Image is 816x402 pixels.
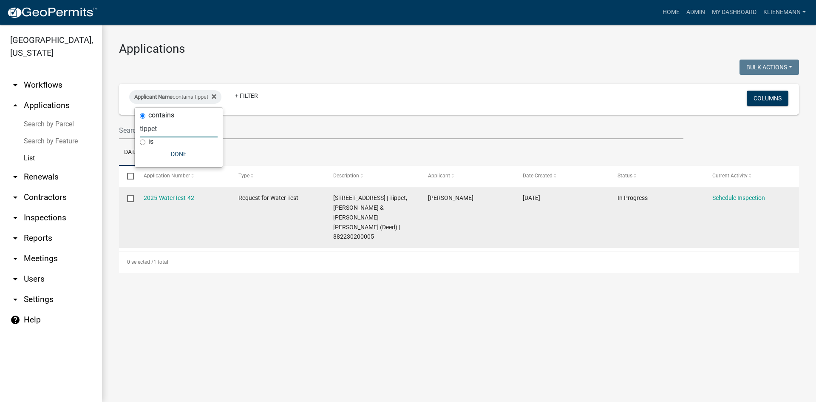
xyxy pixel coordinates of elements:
[739,60,799,75] button: Bulk Actions
[10,80,20,90] i: arrow_drop_down
[230,166,325,186] datatable-header-cell: Type
[683,4,708,20] a: Admin
[10,294,20,305] i: arrow_drop_down
[144,194,194,201] a: 2025-WaterTest-42
[523,194,540,201] span: 09/11/2025
[144,173,190,179] span: Application Number
[238,173,249,179] span: Type
[708,4,760,20] a: My Dashboard
[10,233,20,243] i: arrow_drop_down
[712,173,748,179] span: Current Activity
[134,94,173,100] span: Applicant Name
[238,194,298,201] span: Request for Water Test
[140,146,218,162] button: Done
[10,254,20,264] i: arrow_drop_down
[618,173,632,179] span: Status
[148,138,153,145] label: is
[618,194,648,201] span: In Progress
[119,42,799,56] h3: Applications
[760,4,809,20] a: klienemann
[135,166,230,186] datatable-header-cell: Application Number
[523,173,552,179] span: Date Created
[10,100,20,111] i: arrow_drop_up
[333,173,359,179] span: Description
[747,91,788,106] button: Columns
[333,194,407,240] span: 12634 200TH ST | Tippet, Joshua Logan & Heather Ann (Deed) | 882230200005
[10,213,20,223] i: arrow_drop_down
[119,122,683,139] input: Search for applications
[119,251,799,273] div: 1 total
[10,315,20,325] i: help
[228,88,265,103] a: + Filter
[428,173,450,179] span: Applicant
[515,166,609,186] datatable-header-cell: Date Created
[712,194,765,201] a: Schedule Inspection
[420,166,515,186] datatable-header-cell: Applicant
[10,172,20,182] i: arrow_drop_down
[148,112,174,119] label: contains
[127,259,153,265] span: 0 selected /
[428,194,473,201] span: Heather Tippet
[10,192,20,202] i: arrow_drop_down
[609,166,704,186] datatable-header-cell: Status
[129,90,221,104] div: contains tippet
[704,166,799,186] datatable-header-cell: Current Activity
[10,274,20,284] i: arrow_drop_down
[659,4,683,20] a: Home
[119,166,135,186] datatable-header-cell: Select
[325,166,420,186] datatable-header-cell: Description
[119,139,143,166] a: Data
